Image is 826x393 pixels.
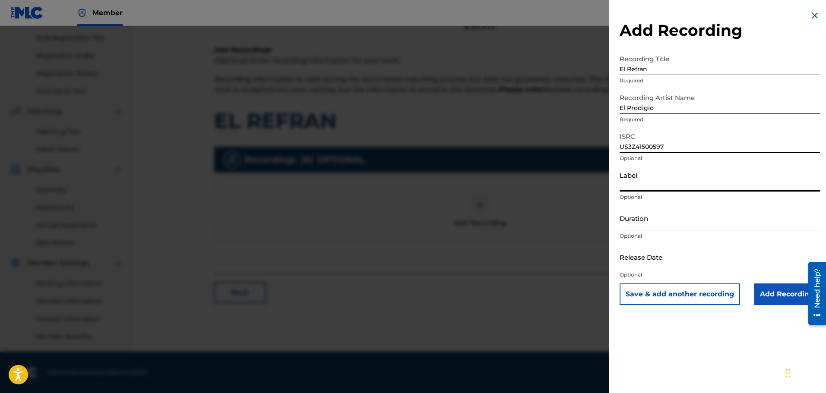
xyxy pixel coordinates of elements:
[620,21,820,40] h2: Add Recording
[92,8,123,18] span: Member
[620,193,820,201] p: Optional
[620,283,740,305] button: Save & add another recording
[754,283,820,305] input: Add Recording
[620,154,820,162] p: Optional
[620,116,820,123] p: Required
[620,77,820,85] p: Required
[620,232,820,240] p: Optional
[783,352,826,393] iframe: Chat Widget
[802,258,826,328] iframe: Resource Center
[10,6,44,19] img: MLC Logo
[785,360,791,386] div: Drag
[620,271,820,279] p: Optional
[77,8,87,18] img: Top Rightsholder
